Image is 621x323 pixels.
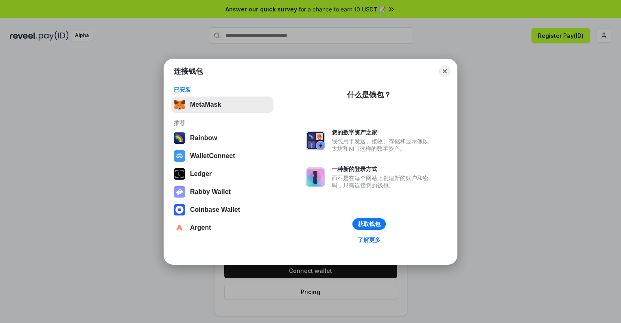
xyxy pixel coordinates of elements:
button: Close [439,66,450,77]
button: Ledger [171,166,273,182]
button: 获取钱包 [352,218,386,230]
h1: 连接钱包 [174,66,203,76]
div: Ledger [190,170,212,178]
a: 了解更多 [353,235,385,245]
button: MetaMask [171,97,273,113]
div: Argent [190,224,211,231]
div: Rainbow [190,134,217,142]
button: WalletConnect [171,148,273,164]
img: svg+xml,%3Csvg%20xmlns%3D%22http%3A%2F%2Fwww.w3.org%2F2000%2Fsvg%22%20fill%3D%22none%22%20viewBox... [174,186,185,198]
div: 您的数字资产之家 [332,129,433,136]
button: Rabby Wallet [171,184,273,200]
img: svg+xml,%3Csvg%20xmlns%3D%22http%3A%2F%2Fwww.w3.org%2F2000%2Fsvg%22%20width%3D%2228%22%20height%3... [174,168,185,180]
div: Coinbase Wallet [190,206,240,213]
img: svg+xml,%3Csvg%20xmlns%3D%22http%3A%2F%2Fwww.w3.org%2F2000%2Fsvg%22%20fill%3D%22none%22%20viewBox... [306,167,325,187]
div: MetaMask [190,101,221,108]
button: Argent [171,220,273,236]
div: 一种新的登录方式 [332,165,433,173]
div: 什么是钱包？ [347,90,391,100]
div: WalletConnect [190,152,235,160]
div: 获取钱包 [358,220,380,228]
img: svg+xml,%3Csvg%20width%3D%2228%22%20height%3D%2228%22%20viewBox%3D%220%200%2028%2028%22%20fill%3D... [174,150,185,162]
button: Coinbase Wallet [171,202,273,218]
div: 推荐 [174,119,271,127]
img: svg+xml,%3Csvg%20width%3D%2228%22%20height%3D%2228%22%20viewBox%3D%220%200%2028%2028%22%20fill%3D... [174,222,185,233]
img: svg+xml,%3Csvg%20width%3D%22120%22%20height%3D%22120%22%20viewBox%3D%220%200%20120%20120%22%20fil... [174,132,185,144]
div: 了解更多 [358,236,380,244]
img: svg+xml,%3Csvg%20xmlns%3D%22http%3A%2F%2Fwww.w3.org%2F2000%2Fsvg%22%20fill%3D%22none%22%20viewBox... [306,131,325,150]
div: 钱包用于发送、接收、存储和显示像以太坊和NFT这样的数字资产。 [332,138,433,152]
img: svg+xml,%3Csvg%20fill%3D%22none%22%20height%3D%2233%22%20viewBox%3D%220%200%2035%2033%22%20width%... [174,99,185,110]
div: 而不是在每个网站上创建新的账户和密码，只需连接您的钱包。 [332,174,433,189]
div: Rabby Wallet [190,188,231,196]
img: svg+xml,%3Csvg%20width%3D%2228%22%20height%3D%2228%22%20viewBox%3D%220%200%2028%2028%22%20fill%3D... [174,204,185,215]
div: 已安装 [174,86,271,93]
button: Rainbow [171,130,273,146]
